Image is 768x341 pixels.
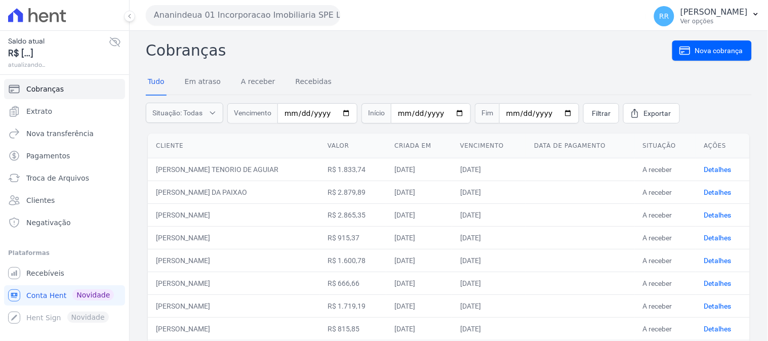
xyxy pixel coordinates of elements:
[475,103,499,123] span: Fim
[148,158,319,181] td: [PERSON_NAME] TENORIO DE AGUIAR
[4,79,125,99] a: Cobranças
[635,249,696,272] td: A receber
[8,47,109,60] span: R$ [...]
[8,247,121,259] div: Plataformas
[386,294,452,317] td: [DATE]
[319,181,386,203] td: R$ 2.879,89
[319,226,386,249] td: R$ 915,37
[146,103,223,123] button: Situação: Todas
[635,294,696,317] td: A receber
[386,203,452,226] td: [DATE]
[319,272,386,294] td: R$ 666,66
[183,69,223,96] a: Em atraso
[704,257,732,265] a: Detalhes
[386,226,452,249] td: [DATE]
[695,46,743,56] span: Nova cobrança
[452,317,526,340] td: [DATE]
[386,181,452,203] td: [DATE]
[26,195,55,205] span: Clientes
[635,317,696,340] td: A receber
[704,165,732,174] a: Detalhes
[704,325,732,333] a: Detalhes
[4,168,125,188] a: Troca de Arquivos
[386,158,452,181] td: [DATE]
[635,181,696,203] td: A receber
[26,268,64,278] span: Recebíveis
[26,84,64,94] span: Cobranças
[146,5,340,25] button: Ananindeua 01 Incorporacao Imobiliaria SPE LTDA
[635,226,696,249] td: A receber
[592,108,611,118] span: Filtrar
[635,272,696,294] td: A receber
[146,69,167,96] a: Tudo
[635,158,696,181] td: A receber
[386,272,452,294] td: [DATE]
[452,158,526,181] td: [DATE]
[148,249,319,272] td: [PERSON_NAME]
[72,289,114,301] span: Novidade
[4,212,125,233] a: Negativação
[386,249,452,272] td: [DATE]
[26,218,71,228] span: Negativação
[635,134,696,158] th: Situação
[152,108,203,118] span: Situação: Todas
[452,272,526,294] td: [DATE]
[319,317,386,340] td: R$ 815,85
[319,134,386,158] th: Valor
[386,317,452,340] td: [DATE]
[148,134,319,158] th: Cliente
[672,40,752,61] a: Nova cobrança
[361,103,391,123] span: Início
[452,181,526,203] td: [DATE]
[4,190,125,210] a: Clientes
[623,103,680,123] a: Exportar
[452,203,526,226] td: [DATE]
[704,188,732,196] a: Detalhes
[526,134,634,158] th: Data de pagamento
[646,2,768,30] button: RR [PERSON_NAME] Ver opções
[704,279,732,287] a: Detalhes
[680,17,748,25] p: Ver opções
[26,151,70,161] span: Pagamentos
[146,39,672,62] h2: Cobranças
[4,123,125,144] a: Nova transferência
[452,134,526,158] th: Vencimento
[319,294,386,317] td: R$ 1.719,19
[696,134,750,158] th: Ações
[319,249,386,272] td: R$ 1.600,78
[704,211,732,219] a: Detalhes
[386,134,452,158] th: Criada em
[4,146,125,166] a: Pagamentos
[148,317,319,340] td: [PERSON_NAME]
[26,129,94,139] span: Nova transferência
[294,69,334,96] a: Recebidas
[4,101,125,121] a: Extrato
[704,302,732,310] a: Detalhes
[635,203,696,226] td: A receber
[704,234,732,242] a: Detalhes
[148,181,319,203] td: [PERSON_NAME] DA PAIXAO
[148,272,319,294] td: [PERSON_NAME]
[452,249,526,272] td: [DATE]
[26,290,66,301] span: Conta Hent
[8,79,121,328] nav: Sidebar
[4,285,125,306] a: Conta Hent Novidade
[659,13,669,20] span: RR
[227,103,277,123] span: Vencimento
[26,173,89,183] span: Troca de Arquivos
[452,226,526,249] td: [DATE]
[239,69,277,96] a: A receber
[8,36,109,47] span: Saldo atual
[148,294,319,317] td: [PERSON_NAME]
[8,60,109,69] span: atualizando...
[148,203,319,226] td: [PERSON_NAME]
[319,158,386,181] td: R$ 1.833,74
[680,7,748,17] p: [PERSON_NAME]
[4,263,125,283] a: Recebíveis
[148,226,319,249] td: [PERSON_NAME]
[452,294,526,317] td: [DATE]
[26,106,52,116] span: Extrato
[644,108,671,118] span: Exportar
[319,203,386,226] td: R$ 2.865,35
[583,103,619,123] a: Filtrar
